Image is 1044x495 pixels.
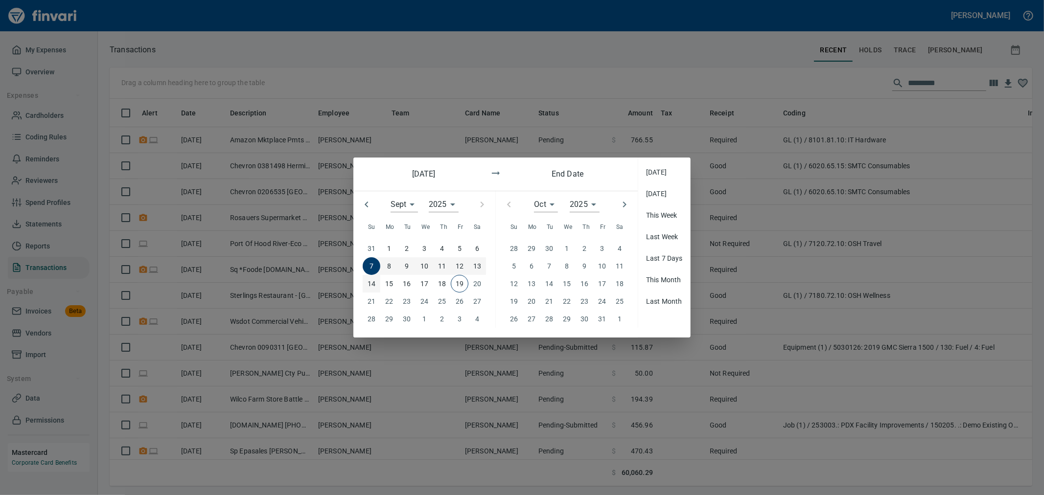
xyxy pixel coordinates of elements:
[534,197,557,212] div: Oct
[420,261,428,271] p: 10
[646,275,683,285] span: This Month
[468,240,486,257] button: 6
[638,204,691,226] div: This Week
[386,223,394,232] span: Mo
[398,240,416,257] button: 2
[422,243,426,254] p: 3
[528,223,536,232] span: Mo
[363,257,380,275] button: 7
[403,278,411,289] p: 16
[583,223,590,232] span: Th
[370,261,373,271] p: 7
[456,261,464,271] p: 12
[646,253,683,263] span: Last 7 Days
[380,240,398,257] button: 1
[638,269,691,291] div: This Month
[468,257,486,275] button: 13
[416,275,433,292] button: 17
[387,243,391,254] p: 1
[564,223,572,232] span: We
[600,223,605,232] span: Fr
[570,197,600,212] div: 2025
[388,167,460,181] h6: [DATE]
[475,243,479,254] p: 6
[451,275,468,292] button: 19
[387,261,391,271] p: 8
[404,223,411,232] span: Tu
[416,240,433,257] button: 3
[646,232,683,242] span: Last Week
[368,223,375,232] span: Su
[458,243,462,254] p: 5
[398,257,416,275] button: 9
[363,275,380,292] button: 14
[547,223,553,232] span: Tu
[416,257,433,275] button: 10
[368,278,375,289] p: 14
[638,161,691,183] div: [DATE]
[616,223,623,232] span: Sa
[473,261,481,271] p: 13
[391,197,418,212] div: Sept
[398,275,416,292] button: 16
[646,167,683,177] span: [DATE]
[456,278,464,289] p: 19
[638,291,691,312] div: Last Month
[638,226,691,247] div: Last Week
[433,240,451,257] button: 4
[638,247,691,269] div: Last 7 Days
[438,278,446,289] p: 18
[438,261,446,271] p: 11
[420,278,428,289] p: 17
[451,257,468,275] button: 12
[458,223,463,232] span: Fr
[510,223,517,232] span: Su
[421,223,430,232] span: We
[646,210,683,220] span: This Week
[638,183,691,204] div: [DATE]
[646,189,683,199] span: [DATE]
[380,275,398,292] button: 15
[405,261,409,271] p: 9
[385,278,393,289] p: 15
[405,243,409,254] p: 2
[441,223,447,232] span: Th
[433,275,451,292] button: 18
[433,257,451,275] button: 11
[532,167,603,181] h6: End Date
[429,197,459,212] div: 2025
[451,240,468,257] button: 5
[646,296,683,306] span: Last Month
[440,243,444,254] p: 4
[380,257,398,275] button: 8
[474,223,481,232] span: Sa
